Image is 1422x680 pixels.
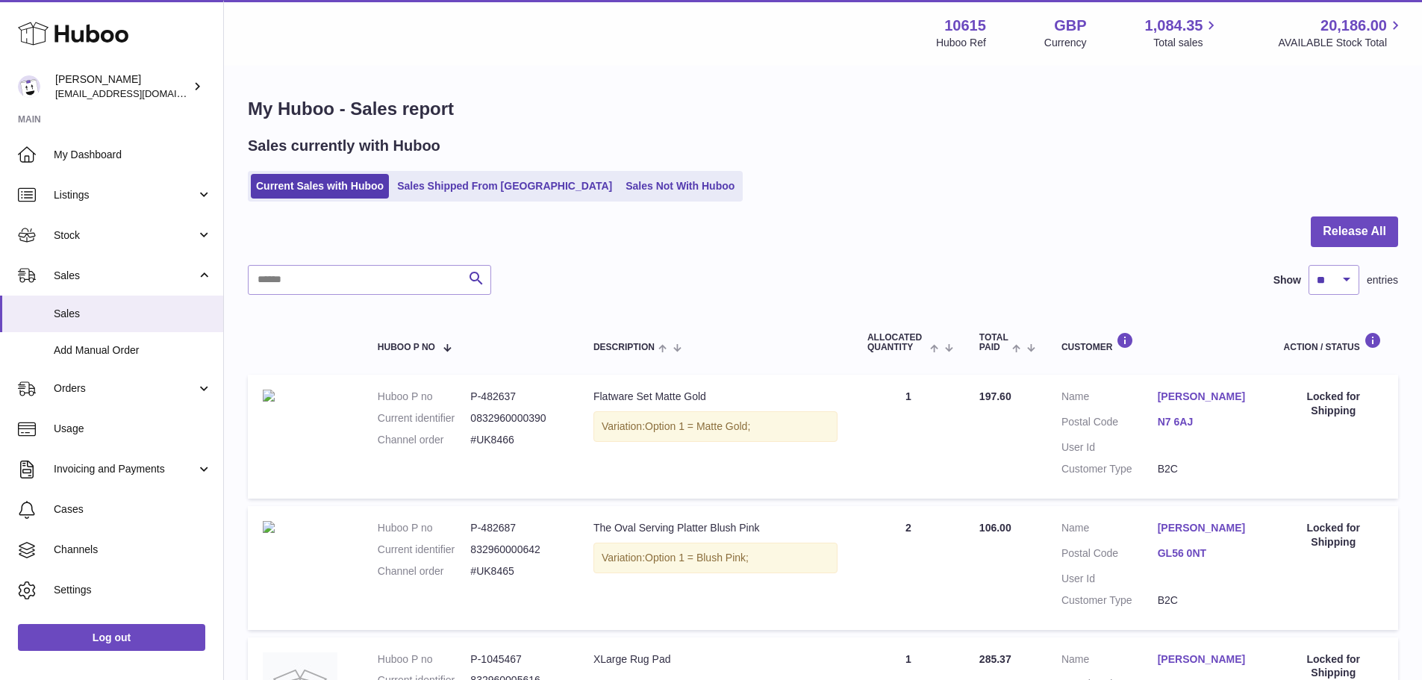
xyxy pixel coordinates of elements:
dt: Current identifier [378,543,471,557]
a: GL56 0NT [1158,546,1254,561]
span: Listings [54,188,196,202]
h2: Sales currently with Huboo [248,136,440,156]
span: 197.60 [979,390,1011,402]
span: Total paid [979,333,1008,352]
dd: P-482637 [470,390,564,404]
dd: #UK8466 [470,433,564,447]
dt: Name [1061,521,1158,539]
div: Variation: [593,411,838,442]
td: 1 [852,375,964,499]
span: Settings [54,583,212,597]
dt: Name [1061,390,1158,408]
span: Channels [54,543,212,557]
div: [PERSON_NAME] [55,72,190,101]
a: [PERSON_NAME] [1158,652,1254,667]
span: Stock [54,228,196,243]
span: 20,186.00 [1320,16,1387,36]
h1: My Huboo - Sales report [248,97,1398,121]
span: Add Manual Order [54,343,212,358]
span: Usage [54,422,212,436]
dd: P-1045467 [470,652,564,667]
a: Log out [18,624,205,651]
img: the-oval-serving-platter-dinnerware-fable-home-212572.jpg [263,521,275,533]
dt: Huboo P no [378,390,471,404]
dt: Customer Type [1061,462,1158,476]
span: Option 1 = Blush Pink; [645,552,749,564]
a: Sales Not With Huboo [620,174,740,199]
dt: Channel order [378,433,471,447]
dt: Huboo P no [378,652,471,667]
a: [PERSON_NAME] [1158,521,1254,535]
span: 106.00 [979,522,1011,534]
span: entries [1367,273,1398,287]
img: flatware-set-flatware-fable-home-456166.jpg [263,390,275,402]
dt: User Id [1061,440,1158,455]
span: 1,084.35 [1145,16,1203,36]
div: Variation: [593,543,838,573]
span: Description [593,343,655,352]
button: Release All [1311,216,1398,247]
div: Currency [1044,36,1087,50]
div: The Oval Serving Platter Blush Pink [593,521,838,535]
div: Action / Status [1284,332,1383,352]
strong: 10615 [944,16,986,36]
dd: P-482687 [470,521,564,535]
span: Cases [54,502,212,517]
span: 285.37 [979,653,1011,665]
a: Sales Shipped From [GEOGRAPHIC_DATA] [392,174,617,199]
dt: Channel order [378,564,471,578]
span: Invoicing and Payments [54,462,196,476]
div: XLarge Rug Pad [593,652,838,667]
span: Sales [54,269,196,283]
span: Option 1 = Matte Gold; [645,420,750,432]
a: 1,084.35 Total sales [1145,16,1220,50]
dt: Name [1061,652,1158,670]
div: Customer [1061,332,1254,352]
a: Current Sales with Huboo [251,174,389,199]
dt: User Id [1061,572,1158,586]
span: Total sales [1153,36,1220,50]
span: AVAILABLE Stock Total [1278,36,1404,50]
td: 2 [852,506,964,630]
span: ALLOCATED Quantity [867,333,926,352]
div: Huboo Ref [936,36,986,50]
span: [EMAIL_ADDRESS][DOMAIN_NAME] [55,87,219,99]
dd: 832960000642 [470,543,564,557]
strong: GBP [1054,16,1086,36]
dd: #UK8465 [470,564,564,578]
div: Flatware Set Matte Gold [593,390,838,404]
dd: 0832960000390 [470,411,564,425]
dt: Current identifier [378,411,471,425]
a: 20,186.00 AVAILABLE Stock Total [1278,16,1404,50]
span: My Dashboard [54,148,212,162]
dt: Huboo P no [378,521,471,535]
dt: Postal Code [1061,546,1158,564]
span: Huboo P no [378,343,435,352]
dd: B2C [1158,462,1254,476]
div: Locked for Shipping [1284,521,1383,549]
label: Show [1273,273,1301,287]
a: [PERSON_NAME] [1158,390,1254,404]
img: internalAdmin-10615@internal.huboo.com [18,75,40,98]
dd: B2C [1158,593,1254,608]
dt: Customer Type [1061,593,1158,608]
a: N7 6AJ [1158,415,1254,429]
div: Locked for Shipping [1284,390,1383,418]
span: Orders [54,381,196,396]
dt: Postal Code [1061,415,1158,433]
span: Sales [54,307,212,321]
